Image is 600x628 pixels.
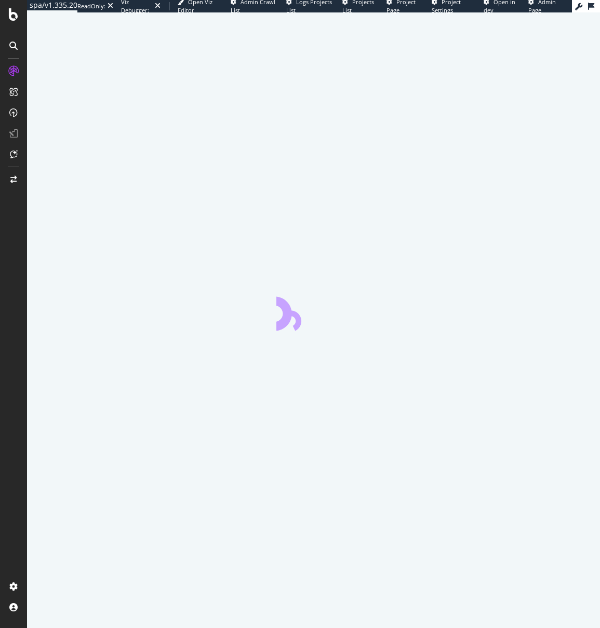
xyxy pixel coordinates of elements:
div: animation [276,293,351,331]
div: ReadOnly: [77,2,105,10]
